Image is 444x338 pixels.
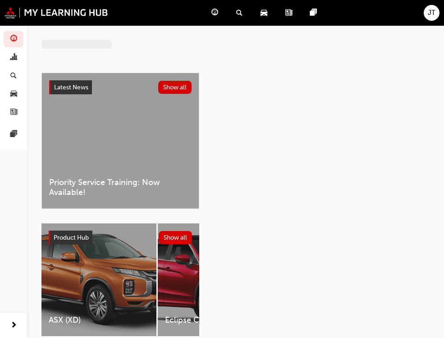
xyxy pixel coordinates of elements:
img: mmal [5,7,108,19]
a: car-icon [253,4,278,22]
button: Show all [158,81,192,94]
span: pages-icon [10,130,17,139]
a: news-icon [278,4,303,22]
span: chart-icon [10,54,17,62]
a: pages-icon [303,4,328,22]
a: ASX (XD) [41,223,156,336]
span: Latest News [54,83,88,91]
button: Show all [159,231,192,244]
a: Latest NewsShow all [49,80,192,95]
a: Latest NewsShow allPriority Service Training: Now Available! [41,73,199,209]
span: search-icon [236,7,243,19]
span: Priority Service Training: Now Available! [49,177,192,198]
span: guage-icon [10,35,17,43]
span: car-icon [261,7,267,19]
a: Eclipse Cross (YB) [158,223,273,336]
span: Product Hub [54,234,89,241]
a: guage-icon [204,4,229,22]
button: JT [424,5,439,21]
span: pages-icon [310,7,317,19]
span: JT [428,8,435,18]
span: car-icon [10,90,17,98]
span: search-icon [10,72,17,80]
span: news-icon [10,108,17,116]
a: search-icon [229,4,253,22]
span: Eclipse Cross (YB) [165,315,265,325]
span: news-icon [285,7,292,19]
span: next-icon [10,320,17,331]
span: ASX (XD) [49,315,149,325]
a: Product HubShow all [49,231,192,245]
span: guage-icon [211,7,218,19]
